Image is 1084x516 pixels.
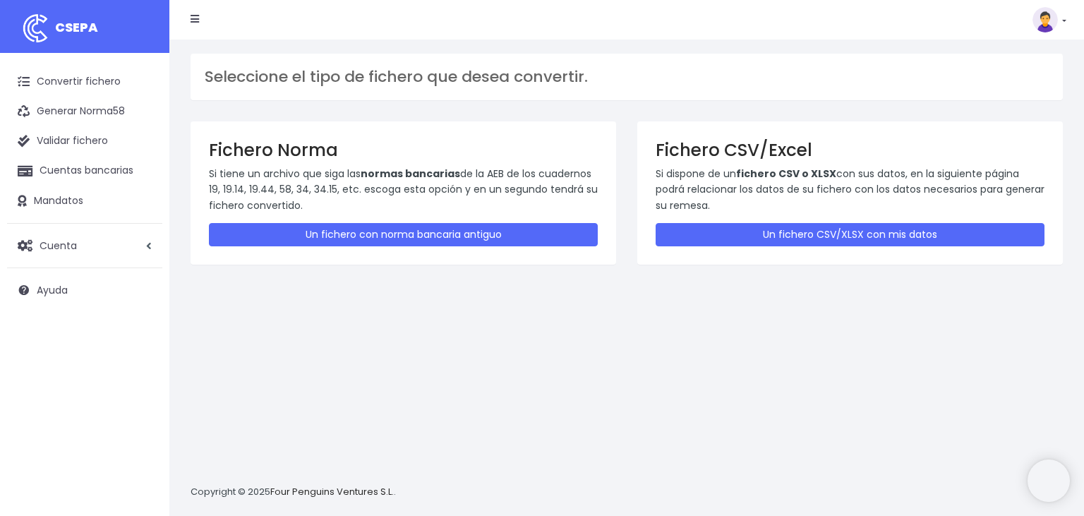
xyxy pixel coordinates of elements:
[656,166,1044,213] p: Si dispone de un con sus datos, en la siguiente página podrá relacionar los datos de su fichero c...
[736,167,836,181] strong: fichero CSV o XLSX
[656,223,1044,246] a: Un fichero CSV/XLSX con mis datos
[7,275,162,305] a: Ayuda
[7,186,162,216] a: Mandatos
[1032,7,1058,32] img: profile
[209,140,598,160] h3: Fichero Norma
[7,231,162,260] a: Cuenta
[209,166,598,213] p: Si tiene un archivo que siga las de la AEB de los cuadernos 19, 19.14, 19.44, 58, 34, 34.15, etc....
[55,18,98,36] span: CSEPA
[37,283,68,297] span: Ayuda
[7,156,162,186] a: Cuentas bancarias
[209,223,598,246] a: Un fichero con norma bancaria antiguo
[7,126,162,156] a: Validar fichero
[191,485,396,500] p: Copyright © 2025 .
[361,167,460,181] strong: normas bancarias
[7,97,162,126] a: Generar Norma58
[270,485,394,498] a: Four Penguins Ventures S.L.
[205,68,1049,86] h3: Seleccione el tipo de fichero que desea convertir.
[7,67,162,97] a: Convertir fichero
[18,11,53,46] img: logo
[656,140,1044,160] h3: Fichero CSV/Excel
[40,238,77,252] span: Cuenta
